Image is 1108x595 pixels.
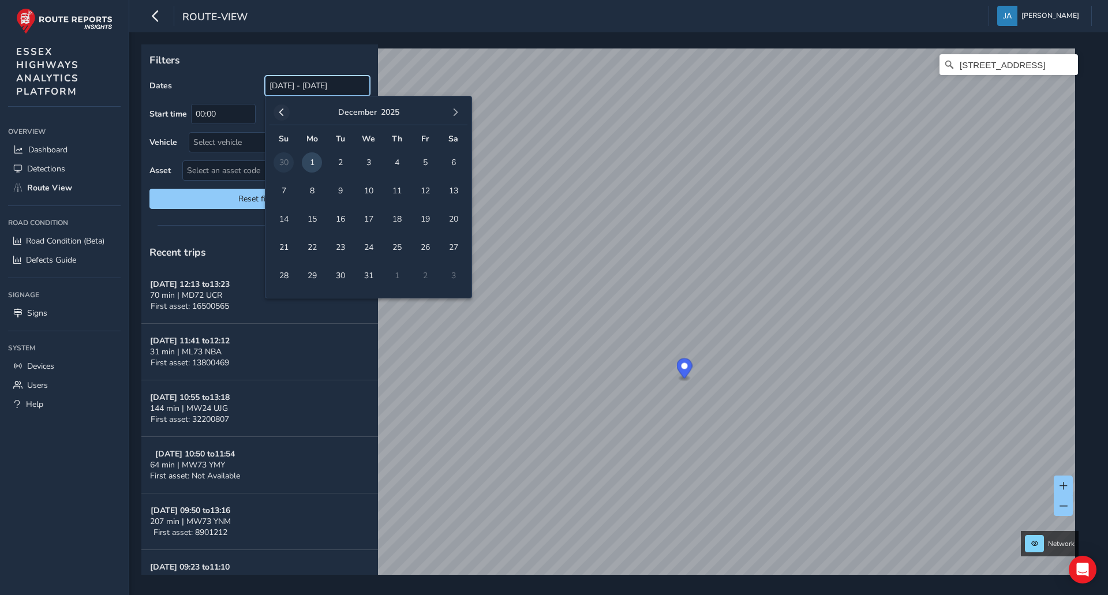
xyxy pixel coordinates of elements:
[302,209,322,229] span: 15
[27,361,54,372] span: Devices
[997,6,1017,26] img: diamond-layout
[279,133,289,144] span: Su
[150,516,231,527] span: 207 min | MW73 YNM
[939,54,1078,75] input: Search
[387,181,407,201] span: 11
[8,159,121,178] a: Detections
[151,505,230,516] strong: [DATE] 09:50 to 13:16
[145,48,1075,588] canvas: Map
[1048,539,1075,548] span: Network
[358,152,379,173] span: 3
[8,123,121,140] div: Overview
[16,45,79,98] span: ESSEX HIGHWAYS ANALYTICS PLATFORM
[274,237,294,257] span: 21
[26,399,43,410] span: Help
[392,133,402,144] span: Th
[141,267,378,324] button: [DATE] 12:13 to13:2370 min | MD72 UCRFirst asset: 16500565
[141,324,378,380] button: [DATE] 11:41 to12:1231 min | ML73 NBAFirst asset: 13800469
[141,380,378,437] button: [DATE] 10:55 to13:18144 min | MW24 UJGFirst asset: 32200807
[274,181,294,201] span: 7
[150,459,225,470] span: 64 min | MW73 YMY
[151,414,229,425] span: First asset: 32200807
[330,265,350,286] span: 30
[8,286,121,304] div: Signage
[387,237,407,257] span: 25
[8,395,121,414] a: Help
[274,265,294,286] span: 28
[302,152,322,173] span: 1
[150,290,222,301] span: 70 min | MD72 UCR
[448,133,458,144] span: Sa
[149,189,370,209] button: Reset filters
[443,152,463,173] span: 6
[8,231,121,250] a: Road Condition (Beta)
[150,562,230,572] strong: [DATE] 09:23 to 11:10
[415,181,435,201] span: 12
[154,527,227,538] span: First asset: 8901212
[330,152,350,173] span: 2
[387,152,407,173] span: 4
[358,237,379,257] span: 24
[27,308,47,319] span: Signs
[415,209,435,229] span: 19
[149,137,177,148] label: Vehicle
[150,403,228,414] span: 144 min | MW24 UJG
[358,265,379,286] span: 31
[150,279,230,290] strong: [DATE] 12:13 to 13:23
[415,237,435,257] span: 26
[155,448,235,459] strong: [DATE] 10:50 to 11:54
[26,235,104,246] span: Road Condition (Beta)
[151,357,229,368] span: First asset: 13800469
[1021,6,1079,26] span: [PERSON_NAME]
[336,133,345,144] span: Tu
[381,107,399,118] button: 2025
[677,358,692,382] div: Map marker
[189,133,350,152] div: Select vehicle
[28,144,68,155] span: Dashboard
[149,245,206,259] span: Recent trips
[8,304,121,323] a: Signs
[306,133,318,144] span: Mo
[141,493,378,550] button: [DATE] 09:50 to13:16207 min | MW73 YNMFirst asset: 8901212
[182,10,248,26] span: route-view
[997,6,1083,26] button: [PERSON_NAME]
[362,133,375,144] span: We
[150,392,230,403] strong: [DATE] 10:55 to 13:18
[8,214,121,231] div: Road Condition
[27,182,72,193] span: Route View
[274,209,294,229] span: 14
[330,181,350,201] span: 9
[302,237,322,257] span: 22
[415,152,435,173] span: 5
[149,108,187,119] label: Start time
[8,357,121,376] a: Devices
[158,193,361,204] span: Reset filters
[338,107,377,118] button: December
[443,181,463,201] span: 13
[330,237,350,257] span: 23
[151,301,229,312] span: First asset: 16500565
[149,80,172,91] label: Dates
[358,181,379,201] span: 10
[421,133,429,144] span: Fr
[8,339,121,357] div: System
[302,265,322,286] span: 29
[8,250,121,270] a: Defects Guide
[150,470,240,481] span: First asset: Not Available
[27,380,48,391] span: Users
[8,140,121,159] a: Dashboard
[443,237,463,257] span: 27
[150,335,230,346] strong: [DATE] 11:41 to 12:12
[8,376,121,395] a: Users
[16,8,113,34] img: rr logo
[443,209,463,229] span: 20
[149,53,370,68] p: Filters
[330,209,350,229] span: 16
[150,572,227,583] span: 107 min | MD25 BAA
[183,161,350,180] span: Select an asset code
[8,178,121,197] a: Route View
[27,163,65,174] span: Detections
[150,346,222,357] span: 31 min | ML73 NBA
[302,181,322,201] span: 8
[358,209,379,229] span: 17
